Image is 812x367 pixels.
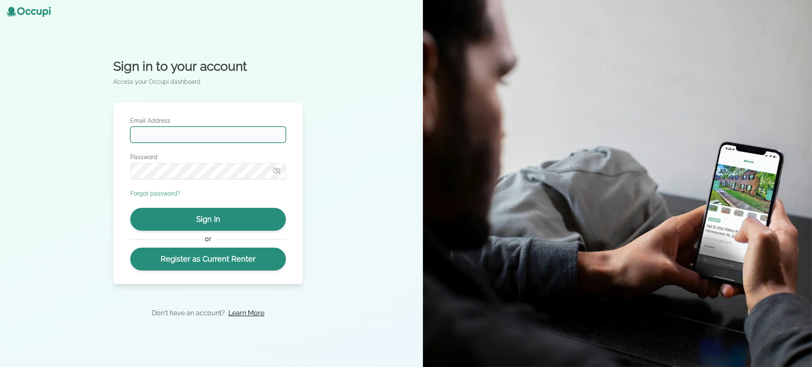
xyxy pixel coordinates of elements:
[130,116,286,125] label: Email Address
[130,189,180,198] button: Forgot password?
[113,59,303,74] h2: Sign in to your account
[152,308,225,318] p: Don't have an account?
[130,153,286,161] label: Password
[200,234,215,244] span: or
[130,208,286,231] button: Sign In
[228,308,264,318] a: Learn More
[130,248,286,270] a: Register as Current Renter
[113,77,303,86] p: Access your Occupi dashboard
